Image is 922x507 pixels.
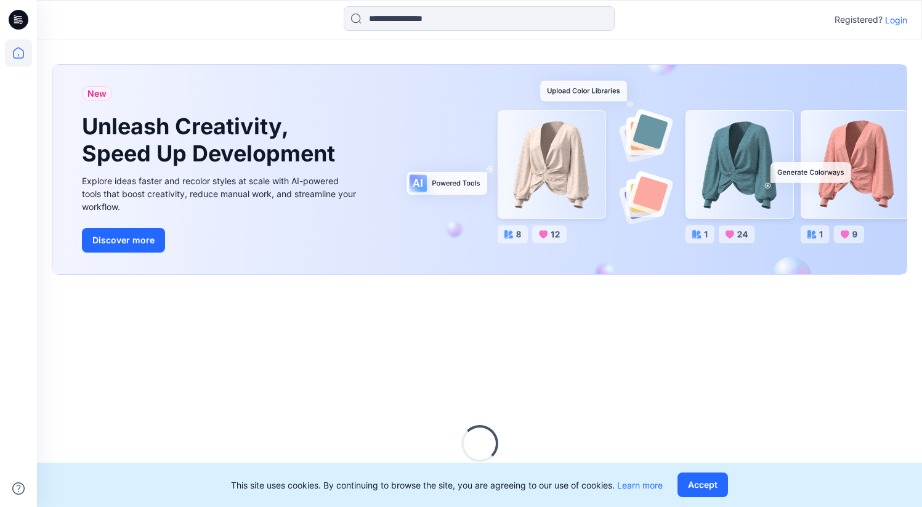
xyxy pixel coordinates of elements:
[617,480,663,490] a: Learn more
[231,479,663,492] p: This site uses cookies. By continuing to browse the site, you are agreeing to our use of cookies.
[87,86,107,101] span: New
[82,113,341,166] h1: Unleash Creativity, Speed Up Development
[835,12,883,27] p: Registered?
[677,473,728,497] button: Accept
[82,228,359,253] a: Discover more
[82,174,359,213] div: Explore ideas faster and recolor styles at scale with AI-powered tools that boost creativity, red...
[885,14,907,26] p: Login
[82,228,165,253] button: Discover more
